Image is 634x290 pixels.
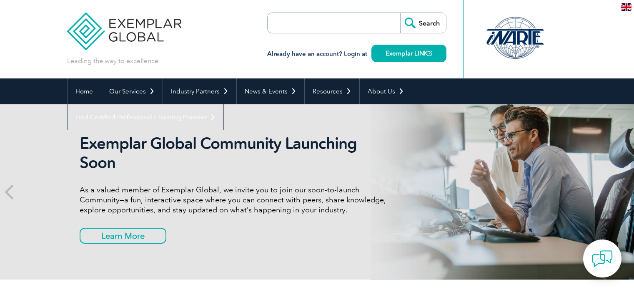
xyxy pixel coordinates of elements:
[163,78,236,104] a: Industry Partners
[305,78,359,104] a: Resources
[400,13,446,33] input: Search
[371,45,446,62] a: Exemplar LINK
[267,49,446,59] h3: Already have an account? Login at
[80,185,392,215] p: As a valued member of Exemplar Global, we invite you to join our soon-to-launch Community—a fun, ...
[237,78,304,104] a: News & Events
[621,3,631,11] img: en
[68,78,101,104] a: Home
[80,134,392,172] h2: Exemplar Global Community Launching Soon
[68,104,223,130] a: Find Certified Professional / Training Provider
[80,228,166,244] a: Learn More
[592,248,613,269] img: contact-chat.png
[101,78,163,104] a: Our Services
[360,78,412,104] a: About Us
[428,51,432,55] img: open_square.png
[67,56,158,66] p: Leading the way to excellence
